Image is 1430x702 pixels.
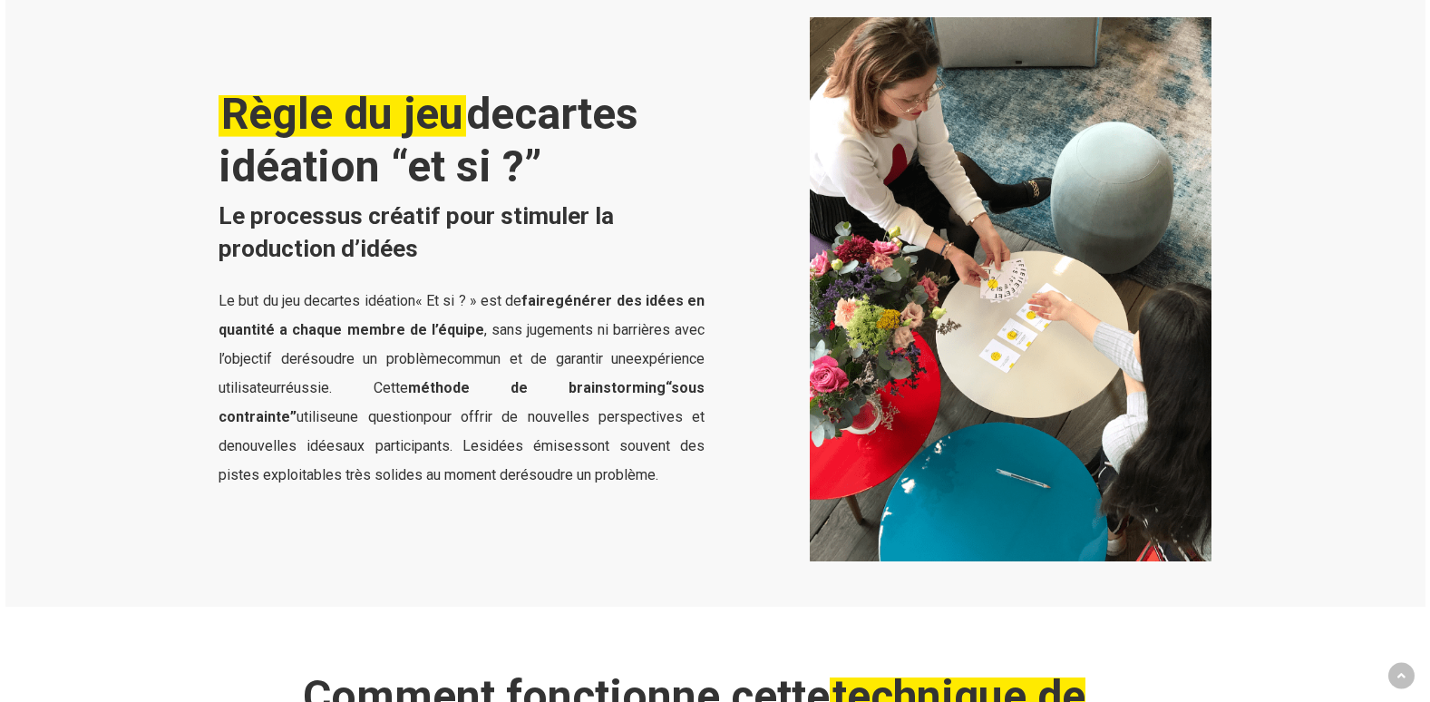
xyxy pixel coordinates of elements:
[521,292,555,309] strong: faire
[656,466,658,483] span: .
[336,408,423,425] span: une question
[235,437,343,454] span: nouvelles idées
[466,88,514,140] strong: de
[221,88,463,140] strong: Règle du jeu
[447,350,634,367] span: commun et de garantir une
[219,88,638,192] strong: cartes idéation “et si ?”
[320,292,414,309] span: cartes idéation
[487,437,581,454] span: idées émises
[219,408,705,454] span: pour offrir de nouvelles perspectives et de
[281,379,407,396] span: réussie. Cette
[810,17,1211,561] img: jeu de carte et si idéation
[297,350,447,367] span: résoudre un problème
[415,292,556,309] span: « Et si ? » est de
[219,292,320,309] span: Le but du jeu de
[408,379,666,396] strong: méthode de brainstorming
[219,202,614,262] strong: Le processus créatif pour stimuler la production d’idées
[343,437,486,454] span: aux participants. Les
[516,466,656,483] span: résoudre un problème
